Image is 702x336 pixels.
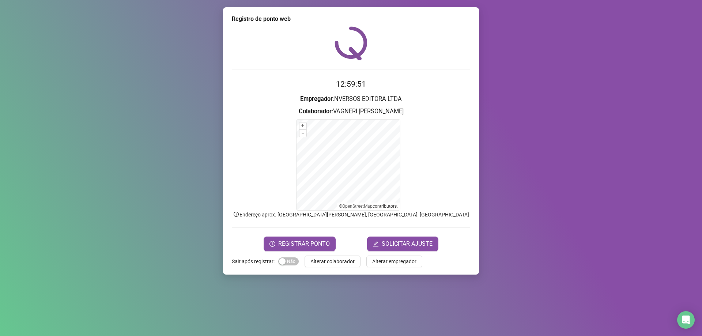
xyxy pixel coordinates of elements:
span: info-circle [233,211,239,218]
strong: Colaborador [299,108,332,115]
span: edit [373,241,379,247]
time: 12:59:51 [336,80,366,88]
span: Alterar empregador [372,257,416,265]
span: SOLICITAR AJUSTE [382,239,433,248]
strong: Empregador [300,95,333,102]
span: Alterar colaborador [310,257,355,265]
button: – [299,130,306,137]
h3: : VAGNERI [PERSON_NAME] [232,107,470,116]
div: Open Intercom Messenger [677,311,695,329]
span: clock-circle [269,241,275,247]
a: OpenStreetMap [342,204,373,209]
div: Registro de ponto web [232,15,470,23]
button: Alterar empregador [366,256,422,267]
label: Sair após registrar [232,256,278,267]
img: QRPoint [335,26,367,60]
span: REGISTRAR PONTO [278,239,330,248]
h3: : NVERSOS EDITORA LTDA [232,94,470,104]
li: © contributors. [339,204,398,209]
button: + [299,122,306,129]
button: editSOLICITAR AJUSTE [367,237,438,251]
button: Alterar colaborador [305,256,361,267]
button: REGISTRAR PONTO [264,237,336,251]
p: Endereço aprox. : [GEOGRAPHIC_DATA][PERSON_NAME], [GEOGRAPHIC_DATA], [GEOGRAPHIC_DATA] [232,211,470,219]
